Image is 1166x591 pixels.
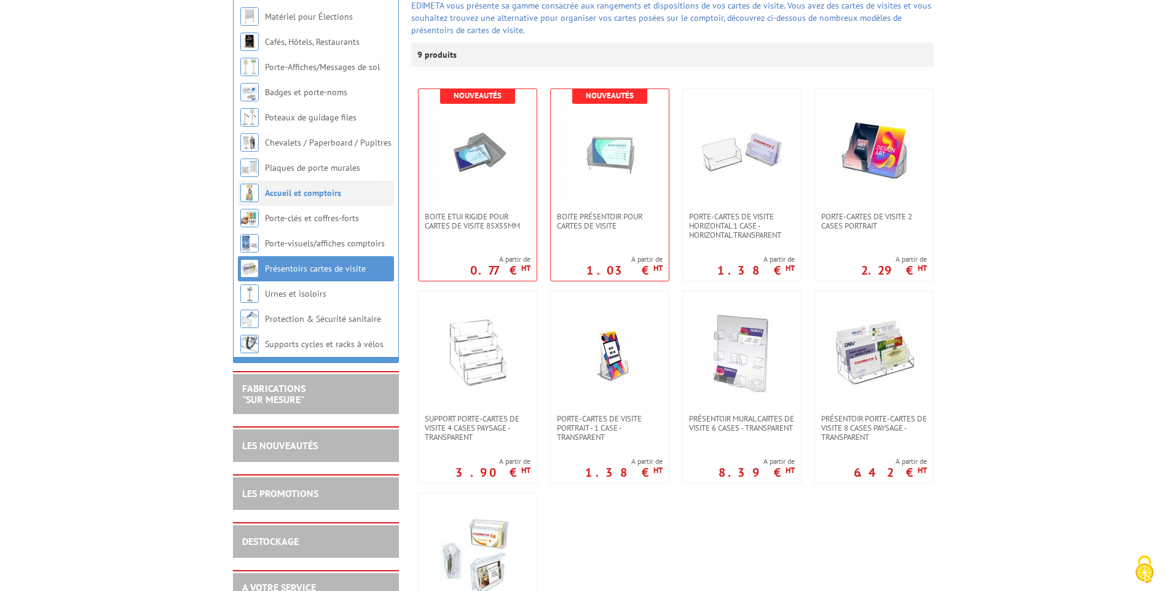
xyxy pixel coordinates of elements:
[585,469,663,476] p: 1.38 €
[240,310,259,328] img: Protection & Sécurité sanitaire
[240,133,259,152] img: Chevalets / Paperboard / Pupitres
[417,42,463,67] p: 9 produits
[586,254,663,264] span: A partir de
[265,263,366,274] a: Présentoirs cartes de visite
[551,212,669,230] a: Boite présentoir pour Cartes de Visite
[265,87,347,98] a: Badges et porte-noms
[265,313,381,324] a: Protection & Sécurité sanitaire
[240,284,259,303] img: Urnes et isoloirs
[831,108,917,194] img: Porte-Cartes De Visite 2 Cases Portrait
[425,414,530,442] span: support Porte-cartes de visite 4 cases paysage - transparent
[786,465,795,476] sup: HT
[586,90,634,101] b: Nouveautés
[265,288,326,299] a: Urnes et isoloirs
[717,254,795,264] span: A partir de
[470,267,530,274] p: 0.77 €
[265,238,385,249] a: Porte-visuels/affiches comptoirs
[240,7,259,26] img: Matériel pour Élections
[435,310,521,396] img: support Porte-cartes de visite 4 cases paysage - transparent
[242,439,318,452] a: LES NOUVEAUTÉS
[454,90,502,101] b: Nouveautés
[240,259,259,278] img: Présentoirs cartes de visite
[653,263,663,273] sup: HT
[265,162,360,173] a: Plaques de porte murales
[265,137,392,148] a: Chevalets / Paperboard / Pupitres
[719,469,795,476] p: 8.39 €
[265,339,384,350] a: Supports cycles et racks à vélos
[786,263,795,273] sup: HT
[240,58,259,76] img: Porte-Affiches/Messages de sol
[918,465,927,476] sup: HT
[240,108,259,127] img: Poteaux de guidage files
[240,159,259,177] img: Plaques de porte murales
[1129,554,1160,585] img: Cookies (fenêtre modale)
[821,212,927,230] span: Porte-Cartes De Visite 2 Cases Portrait
[567,310,653,396] img: Porte-cartes de visite portrait - 1 case - transparent
[265,11,353,22] a: Matériel pour Élections
[240,335,259,353] img: Supports cycles et racks à vélos
[551,414,669,442] a: Porte-cartes de visite portrait - 1 case - transparent
[815,212,933,230] a: Porte-Cartes De Visite 2 Cases Portrait
[557,212,663,230] span: Boite présentoir pour Cartes de Visite
[521,263,530,273] sup: HT
[265,213,359,224] a: Porte-clés et coffres-forts
[719,456,795,466] span: A partir de
[689,414,795,432] span: Présentoir mural cartes de visite 6 cases - transparent
[854,469,927,476] p: 6.42 €
[242,535,299,547] a: DESTOCKAGE
[240,234,259,252] img: Porte-visuels/affiches comptoirs
[567,108,653,194] img: Boite présentoir pour Cartes de Visite
[425,212,530,230] span: Boite Etui rigide pour Cartes de Visite 85x55mm
[585,456,663,466] span: A partir de
[455,469,530,476] p: 3.90 €
[265,112,356,123] a: Poteaux de guidage files
[831,310,917,396] img: Présentoir Porte-cartes de visite 8 cases paysage - transparent
[717,267,795,274] p: 1.38 €
[861,254,927,264] span: A partir de
[242,487,318,499] a: LES PROMOTIONS
[242,382,305,405] a: FABRICATIONS"Sur Mesure"
[861,267,927,274] p: 2.29 €
[653,465,663,476] sup: HT
[435,108,521,194] img: Boite Etui rigide pour Cartes de Visite 85x55mm
[240,184,259,202] img: Accueil et comptoirs
[470,254,530,264] span: A partir de
[240,33,259,51] img: Cafés, Hôtels, Restaurants
[557,414,663,442] span: Porte-cartes de visite portrait - 1 case - transparent
[265,61,380,72] a: Porte-Affiches/Messages de sol
[455,456,530,466] span: A partir de
[689,212,795,240] span: Porte-cartes de visite horizontal 1 case - horizontal Transparent
[699,108,785,194] img: Porte-cartes de visite horizontal 1 case - horizontal Transparent
[265,187,341,198] a: Accueil et comptoirs
[240,83,259,101] img: Badges et porte-noms
[683,414,801,432] a: Présentoir mural cartes de visite 6 cases - transparent
[683,212,801,240] a: Porte-cartes de visite horizontal 1 case - horizontal Transparent
[854,456,927,466] span: A partir de
[419,212,537,230] a: Boite Etui rigide pour Cartes de Visite 85x55mm
[586,267,663,274] p: 1.03 €
[419,414,537,442] a: support Porte-cartes de visite 4 cases paysage - transparent
[699,310,785,396] img: Présentoir mural cartes de visite 6 cases - transparent
[1123,549,1166,591] button: Cookies (fenêtre modale)
[265,36,360,47] a: Cafés, Hôtels, Restaurants
[521,465,530,476] sup: HT
[815,414,933,442] a: Présentoir Porte-cartes de visite 8 cases paysage - transparent
[821,414,927,442] span: Présentoir Porte-cartes de visite 8 cases paysage - transparent
[918,263,927,273] sup: HT
[240,209,259,227] img: Porte-clés et coffres-forts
